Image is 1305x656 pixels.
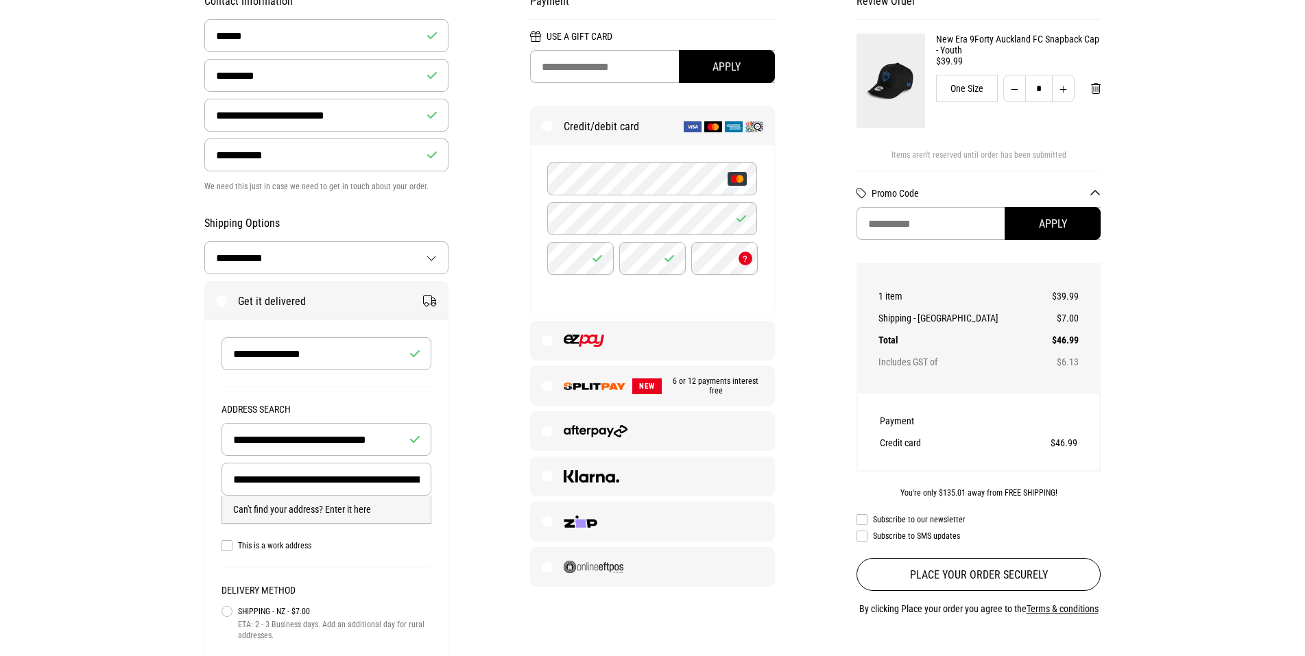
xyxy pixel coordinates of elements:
div: Items aren't reserved until order has been submitted [857,150,1101,171]
button: Apply [1005,207,1101,240]
input: Promo Code [857,207,1101,240]
label: This is a work address [222,540,432,551]
h2: Shipping Options [204,217,449,230]
td: $39.99 [1042,285,1079,307]
img: New Era 9Forty Auckland FC Snapback Cap - Youth [857,34,925,128]
img: SPLITPAY [564,382,625,390]
select: Country [205,242,448,274]
span: ETA: 2 - 3 Business days. Add an additional day for rural addresses. [238,619,432,641]
p: We need this just in case we need to get in touch about your order. [204,178,449,195]
span: Shipping - NZ - $7.00 [238,604,432,619]
img: EZPAY [564,335,604,347]
div: One Size [936,75,998,102]
button: Place your order securely [857,558,1101,591]
td: $6.13 [1042,351,1079,373]
th: 1 item [878,285,1042,307]
span: 6 or 12 payments interest free [662,376,763,396]
span: NEW [632,378,662,394]
div: $39.99 [936,56,1101,66]
button: Increase quantity [1052,75,1075,102]
label: Subscribe to our newsletter [857,514,1101,525]
button: Apply [679,50,775,83]
img: American Express [725,121,743,132]
input: Card Number [547,162,757,195]
a: Terms & conditions [1027,603,1099,614]
button: Can't find your address? Enter it here [222,496,382,523]
input: CVC [691,242,758,275]
button: Decrease quantity [1003,75,1026,102]
td: $7.00 [1042,307,1079,329]
input: Name on Card [547,202,757,235]
input: Delivery Address [222,463,432,496]
h2: Use a Gift Card [530,31,775,50]
a: New Era 9Forty Auckland FC Snapback Cap - Youth [936,34,1101,56]
button: Remove from cart [1080,75,1112,102]
td: $46.99 [1042,329,1079,351]
input: Last Name [204,59,449,92]
input: Year (YY) [619,242,686,275]
img: Q Card [745,121,763,132]
img: Visa [684,121,702,132]
label: Credit/debit card [531,107,774,145]
p: By clicking Place your order you agree to the [857,600,1101,617]
input: First Name [204,19,449,52]
input: Email Address [204,99,449,132]
button: Open LiveChat chat widget [11,5,52,47]
button: Promo Code [872,188,1101,199]
th: Shipping - [GEOGRAPHIC_DATA] [878,307,1042,329]
input: Quantity [1025,75,1053,102]
div: You're only $135.01 away from FREE SHIPPING! [857,488,1101,498]
label: Get it delivered [205,282,448,320]
legend: Delivery Method [222,585,432,604]
img: Mastercard [704,121,722,132]
img: Afterpay [564,425,627,437]
input: Recipient Name [222,337,432,370]
label: Subscribe to SMS updates [857,531,1101,542]
input: Month (MM) [547,242,614,275]
th: Total [878,329,1042,351]
img: Klarna [564,470,619,483]
button: What's a CVC? [739,252,752,265]
input: Building Name (Optional) [222,423,432,456]
td: $46.99 [1000,432,1078,454]
th: Credit card [880,432,1000,454]
legend: Address Search [222,404,432,423]
input: Phone [204,138,449,171]
th: Payment [880,410,1000,432]
img: Online EFTPOS [564,561,623,573]
th: Includes GST of [878,351,1042,373]
img: Zip [564,515,597,528]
